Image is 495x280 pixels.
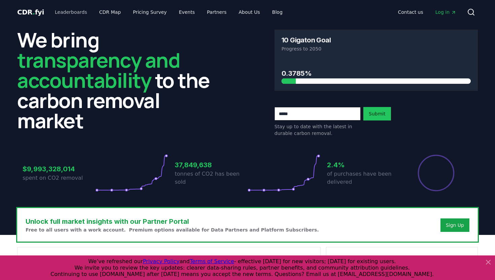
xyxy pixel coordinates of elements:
a: About Us [233,6,265,18]
span: CDR fyi [17,8,44,16]
h3: $9,993,328,014 [23,164,95,174]
a: Sign Up [446,222,464,229]
h3: 2.4% [327,160,400,170]
a: Log in [430,6,462,18]
p: Stay up to date with the latest in durable carbon removal. [274,123,361,137]
a: Blog [267,6,288,18]
p: of purchases have been delivered [327,170,400,186]
h3: 10 Gigaton Goal [282,37,331,43]
nav: Main [49,6,288,18]
h3: Unlock full market insights with our Partner Portal [26,216,319,226]
a: Partners [202,6,232,18]
h3: Leaderboards [333,254,379,264]
p: spent on CO2 removal [23,174,95,182]
nav: Main [393,6,462,18]
div: Percentage of sales delivered [417,154,455,192]
span: transparency and accountability [17,46,180,94]
p: tonnes of CO2 has been sold [175,170,247,186]
a: CDR Map [94,6,126,18]
h3: Key Metrics [24,254,313,264]
p: Free to all users with a work account. Premium options available for Data Partners and Platform S... [26,226,319,233]
span: . [33,8,35,16]
button: Submit [363,107,391,120]
a: View All [450,255,471,263]
a: Contact us [393,6,429,18]
a: Pricing Survey [128,6,172,18]
h3: 37,849,638 [175,160,247,170]
span: Log in [435,9,456,15]
h3: 0.3785% [282,68,471,78]
a: Events [173,6,200,18]
p: Progress to 2050 [282,45,471,52]
button: Sign Up [440,218,469,232]
a: Leaderboards [49,6,93,18]
h2: We bring to the carbon removal market [17,30,221,131]
a: CDR.fyi [17,7,44,17]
